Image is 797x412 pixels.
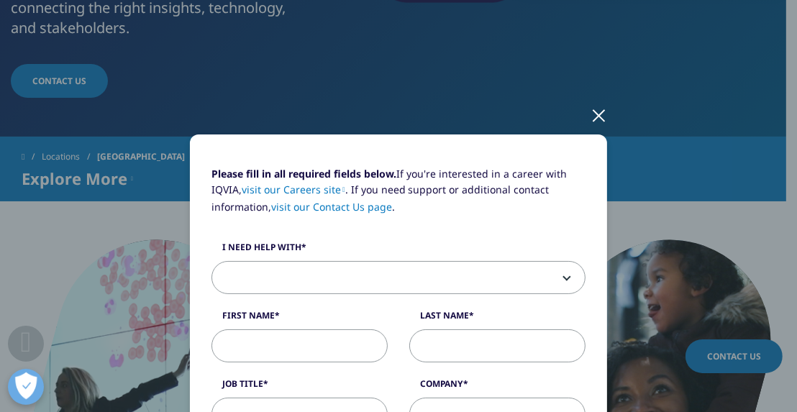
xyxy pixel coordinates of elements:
strong: Please fill in all required fields below. [211,167,396,180]
p: If you're interested in a career with IQVIA, . If you need support or additional contact informat... [211,166,586,226]
a: visit our Careers site [242,183,345,196]
label: First Name [211,309,388,329]
label: Last Name [409,309,586,329]
label: I need help with [211,241,586,261]
a: visit our Contact Us page [271,200,392,214]
label: Job Title [211,377,388,398]
label: Company [409,377,586,398]
button: Open Preferences [8,369,44,405]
